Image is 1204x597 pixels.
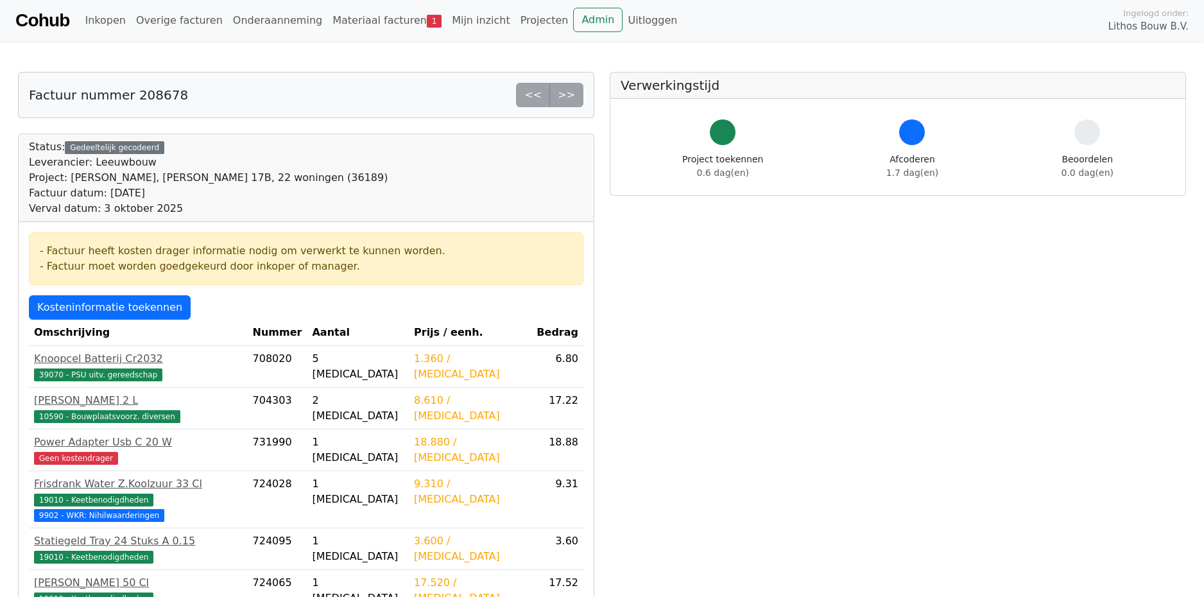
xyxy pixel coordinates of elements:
[34,351,243,367] div: Knoopcel Batterij Cr2032
[312,476,404,507] div: 1 [MEDICAL_DATA]
[697,168,749,178] span: 0.6 dag(en)
[40,243,572,259] div: - Factuur heeft kosten drager informatie nodig om verwerkt te kunnen worden.
[886,153,938,180] div: Afcoderen
[414,533,526,564] div: 3.600 / [MEDICAL_DATA]
[34,533,243,564] a: Statiegeld Tray 24 Stuks A 0.1519010 - Keetbenodigdheden
[414,435,526,465] div: 18.880 / [MEDICAL_DATA]
[29,186,388,201] div: Factuur datum: [DATE]
[886,168,938,178] span: 1.7 dag(en)
[29,87,188,103] h5: Factuur nummer 208678
[248,528,307,570] td: 724095
[29,139,388,216] div: Status:
[34,509,164,522] span: 9902 - WKR: Nihilwaarderingen
[312,351,404,382] div: 5 [MEDICAL_DATA]
[531,471,583,528] td: 9.31
[1062,168,1114,178] span: 0.0 dag(en)
[248,471,307,528] td: 724028
[531,429,583,471] td: 18.88
[414,476,526,507] div: 9.310 / [MEDICAL_DATA]
[131,8,228,33] a: Overige facturen
[29,295,191,320] a: Kosteninformatie toekennen
[248,388,307,429] td: 704303
[34,476,243,492] div: Frisdrank Water Z.Koolzuur 33 Cl
[531,346,583,388] td: 6.80
[531,528,583,570] td: 3.60
[1108,19,1189,34] span: Lithos Bouw B.V.
[621,78,1175,93] h5: Verwerkingstijd
[29,201,388,216] div: Verval datum: 3 oktober 2025
[34,435,243,450] div: Power Adapter Usb C 20 W
[34,393,243,408] div: [PERSON_NAME] 2 L
[414,393,526,424] div: 8.610 / [MEDICAL_DATA]
[34,575,243,591] div: [PERSON_NAME] 50 Cl
[29,320,248,346] th: Omschrijving
[623,8,682,33] a: Uitloggen
[29,155,388,170] div: Leverancier: Leeuwbouw
[34,368,162,381] span: 39070 - PSU uitv. gereedschap
[34,351,243,382] a: Knoopcel Batterij Cr203239070 - PSU uitv. gereedschap
[15,5,69,36] a: Cohub
[312,533,404,564] div: 1 [MEDICAL_DATA]
[409,320,531,346] th: Prijs / eenh.
[427,15,442,28] span: 1
[248,320,307,346] th: Nummer
[327,8,447,33] a: Materiaal facturen1
[65,141,164,154] div: Gedeeltelijk gecodeerd
[34,452,118,465] span: Geen kostendrager
[34,476,243,523] a: Frisdrank Water Z.Koolzuur 33 Cl19010 - Keetbenodigdheden 9902 - WKR: Nihilwaarderingen
[34,410,180,423] span: 10590 - Bouwplaatsvoorz. diversen
[80,8,130,33] a: Inkopen
[312,435,404,465] div: 1 [MEDICAL_DATA]
[1123,7,1189,19] span: Ingelogd onder:
[248,346,307,388] td: 708020
[682,153,763,180] div: Project toekennen
[248,429,307,471] td: 731990
[34,551,153,564] span: 19010 - Keetbenodigdheden
[1062,153,1114,180] div: Beoordelen
[34,533,243,549] div: Statiegeld Tray 24 Stuks A 0.15
[307,320,409,346] th: Aantal
[34,494,153,506] span: 19010 - Keetbenodigdheden
[414,351,526,382] div: 1.360 / [MEDICAL_DATA]
[515,8,574,33] a: Projecten
[34,435,243,465] a: Power Adapter Usb C 20 WGeen kostendrager
[312,393,404,424] div: 2 [MEDICAL_DATA]
[40,259,572,274] div: - Factuur moet worden goedgekeurd door inkoper of manager.
[228,8,327,33] a: Onderaanneming
[531,388,583,429] td: 17.22
[447,8,515,33] a: Mijn inzicht
[34,393,243,424] a: [PERSON_NAME] 2 L10590 - Bouwplaatsvoorz. diversen
[573,8,623,32] a: Admin
[29,170,388,186] div: Project: [PERSON_NAME], [PERSON_NAME] 17B, 22 woningen (36189)
[531,320,583,346] th: Bedrag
